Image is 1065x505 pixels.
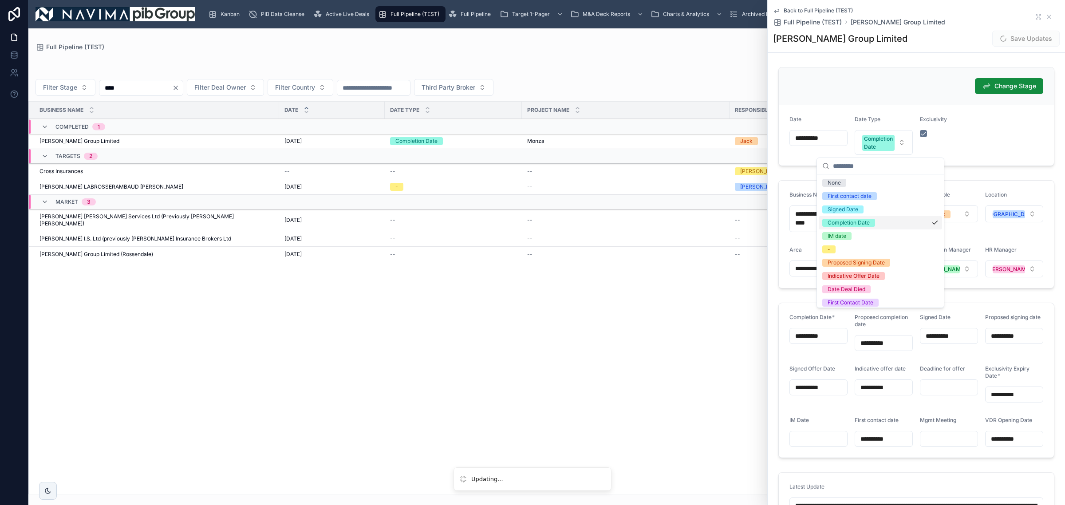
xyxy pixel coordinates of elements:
img: App logo [35,7,195,21]
span: -- [527,251,532,258]
a: -- [527,235,724,242]
button: Select Button [985,205,1043,222]
a: [DATE] [284,235,379,242]
div: Completion Date [395,137,438,145]
span: VDR Opening Date [985,417,1032,423]
span: M&A Deck Reports [583,11,630,18]
span: -- [390,251,395,258]
span: Filter Stage [43,83,77,92]
a: [DATE] [284,217,379,224]
span: -- [527,168,532,175]
span: Third Party Broker [422,83,475,92]
button: Select Button [985,260,1043,277]
div: First contact date [828,192,872,200]
a: -- [284,168,379,175]
span: -- [390,235,395,242]
span: Full Pipeline (TEST) [46,43,104,51]
div: Signed Date [828,205,858,213]
span: Date Type [855,116,880,122]
a: -- [527,168,724,175]
span: Completion Date [789,314,832,320]
span: Active Live Deals [326,11,369,18]
span: Cross Insurances [39,168,83,175]
div: scrollable content [202,4,1029,24]
a: Target 1-Pager [497,6,568,22]
span: Monza [527,138,544,145]
a: -- [390,251,517,258]
span: [PERSON_NAME] I.S. Ltd (previously [PERSON_NAME] Insurance Brokers Ltd [39,235,231,242]
span: -- [735,235,740,242]
div: First Contact Date [828,299,873,307]
span: Kanban [221,11,240,18]
div: Indicative Offer Date [828,272,880,280]
a: Charts & Analytics [648,6,727,22]
a: -- [390,168,517,175]
span: Location [985,191,1007,198]
div: [PERSON_NAME] [987,265,1031,273]
span: Date [284,107,298,114]
span: Completed [55,123,89,130]
span: [DATE] [284,235,302,242]
a: Full Pipeline [446,6,497,22]
span: Proposed signing date [985,314,1041,320]
a: Monza [527,138,724,145]
a: Cross Insurances [39,168,274,175]
span: Integration Manager [920,246,971,253]
span: [PERSON_NAME] Group Limited (Rossendale) [39,251,153,258]
a: Jack [735,137,880,145]
a: [PERSON_NAME] Group Limited (Rossendale) [39,251,274,258]
span: Indicative offer date [855,365,906,372]
span: [PERSON_NAME] Group Limited [39,138,119,145]
button: Clear [172,84,183,91]
span: [PERSON_NAME] LABROSSERAMBAUD [PERSON_NAME] [39,183,183,190]
span: Area [789,246,802,253]
a: [DATE] [284,183,379,190]
span: Date Type [390,107,419,114]
span: Filter Deal Owner [194,83,246,92]
span: Mgmt Meeting [920,417,956,423]
a: Kanban [205,6,246,22]
a: Active Live Deals [311,6,375,22]
button: Select Button [187,79,264,96]
a: Full Pipeline (TEST) [375,6,446,22]
a: - [390,183,517,191]
a: [PERSON_NAME] Group Limited [851,18,945,27]
a: -- [735,251,880,258]
span: Deadline for offer [920,365,965,372]
span: Archived Deals [742,11,780,18]
div: 1 [98,123,100,130]
div: Updating... [471,475,503,484]
a: -- [735,217,880,224]
span: Charts & Analytics [663,11,709,18]
span: Exclusivity Expiry Date [985,365,1029,379]
span: HR Manager [985,246,1017,253]
a: Full Pipeline (TEST) [35,43,104,51]
a: -- [527,251,724,258]
span: IM Date [789,417,809,423]
button: Select Button [35,79,95,96]
span: Exclusivity [920,116,947,122]
button: Select Button [920,260,978,277]
span: -- [527,183,532,190]
span: [DATE] [284,138,302,145]
button: Select Button [920,205,978,222]
a: -- [527,183,724,190]
div: Completion Date [828,219,870,227]
a: [PERSON_NAME] I.S. Ltd (previously [PERSON_NAME] Insurance Brokers Ltd [39,235,274,242]
div: Proposed Signing Date [828,259,885,267]
a: -- [390,217,517,224]
button: Select Button [268,79,333,96]
a: [DATE] [284,251,379,258]
span: Full Pipeline (TEST) [390,11,439,18]
span: -- [735,217,740,224]
span: -- [527,217,532,224]
span: Market [55,198,78,205]
a: -- [390,235,517,242]
span: [DATE] [284,183,302,190]
div: Date Deal Died [828,285,865,293]
div: [PERSON_NAME] [740,183,783,191]
div: None [828,179,841,187]
span: [PERSON_NAME] [PERSON_NAME] Services Ltd (Previously [PERSON_NAME] [PERSON_NAME]) [39,213,274,227]
a: Back to Full Pipeline (TEST) [773,7,853,14]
